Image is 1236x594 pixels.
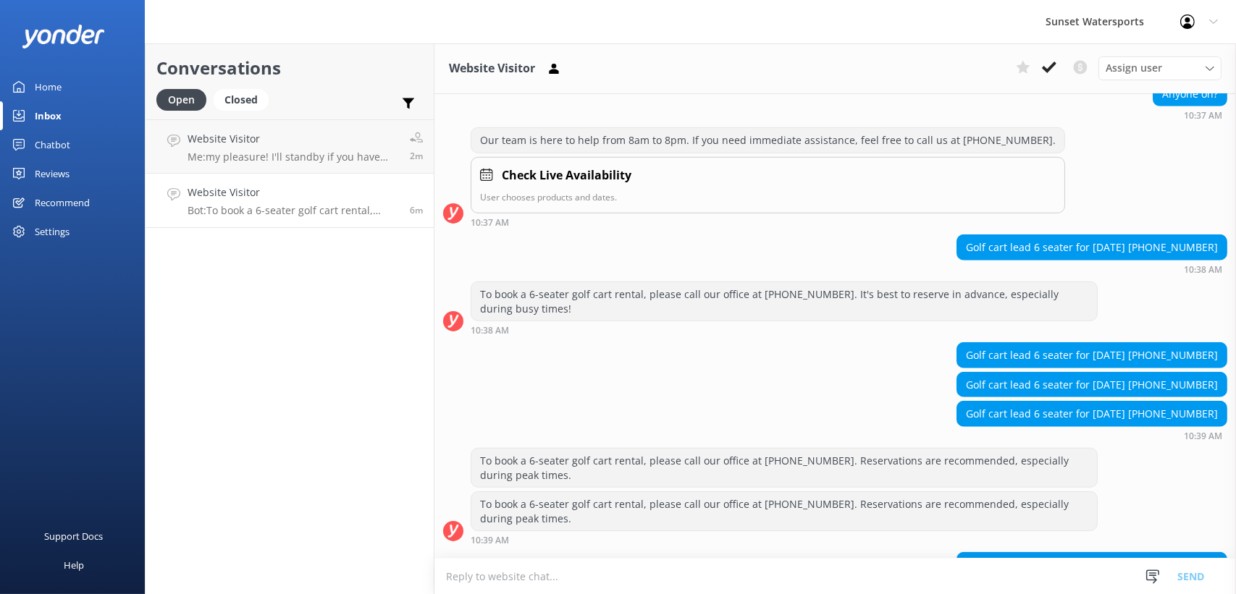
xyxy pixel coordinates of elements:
[957,373,1227,397] div: Golf cart lead 6 seater for [DATE] [PHONE_NUMBER]
[35,217,70,246] div: Settings
[471,282,1097,321] div: To book a 6-seater golf cart rental, please call our office at [PHONE_NUMBER]. It's best to reser...
[64,551,84,580] div: Help
[1106,60,1162,76] span: Assign user
[45,522,104,551] div: Support Docs
[35,130,70,159] div: Chatbot
[480,190,1056,204] p: User chooses products and dates.
[957,553,1227,577] div: Golf cart lead 6 seater for [DATE] [PHONE_NUMBER]
[957,235,1227,260] div: Golf cart lead 6 seater for [DATE] [PHONE_NUMBER]
[1184,111,1222,120] strong: 10:37 AM
[156,54,423,82] h2: Conversations
[471,449,1097,487] div: To book a 6-seater golf cart rental, please call our office at [PHONE_NUMBER]. Reservations are r...
[957,430,1227,441] div: Sep 17 2025 09:39am (UTC -05:00) America/Cancun
[449,59,535,78] h3: Website Visitor
[471,325,1098,335] div: Sep 17 2025 09:38am (UTC -05:00) America/Cancun
[471,536,509,545] strong: 10:39 AM
[957,402,1227,426] div: Golf cart lead 6 seater for [DATE] [PHONE_NUMBER]
[35,188,90,217] div: Recommend
[188,184,399,200] h4: Website Visitor
[410,150,423,162] span: Sep 17 2025 09:42am (UTC -05:00) America/Cancun
[214,89,269,111] div: Closed
[156,91,214,107] a: Open
[471,326,509,335] strong: 10:38 AM
[957,264,1227,274] div: Sep 17 2025 09:38am (UTC -05:00) America/Cancun
[1184,266,1222,274] strong: 10:38 AM
[1184,432,1222,441] strong: 10:39 AM
[471,218,509,227] strong: 10:37 AM
[156,89,206,111] div: Open
[1098,56,1222,80] div: Assign User
[188,150,399,164] p: Me: my pleasure! I'll standby if you have any questions and to add part 2 when you're ready!
[146,174,434,228] a: Website VisitorBot:To book a 6-seater golf cart rental, please call our office at [PHONE_NUMBER]....
[35,72,62,101] div: Home
[146,119,434,174] a: Website VisitorMe:my pleasure! I'll standby if you have any questions and to add part 2 when you'...
[471,128,1064,153] div: Our team is here to help from 8am to 8pm. If you need immediate assistance, feel free to call us ...
[214,91,276,107] a: Closed
[471,492,1097,530] div: To book a 6-seater golf cart rental, please call our office at [PHONE_NUMBER]. Reservations are r...
[188,131,399,147] h4: Website Visitor
[188,204,399,217] p: Bot: To book a 6-seater golf cart rental, please call our office at [PHONE_NUMBER]. Reservations ...
[35,159,70,188] div: Reviews
[471,535,1098,545] div: Sep 17 2025 09:39am (UTC -05:00) America/Cancun
[35,101,62,130] div: Inbox
[22,25,105,48] img: yonder-white-logo.png
[410,204,423,216] span: Sep 17 2025 09:39am (UTC -05:00) America/Cancun
[1153,110,1227,120] div: Sep 17 2025 09:37am (UTC -05:00) America/Cancun
[1153,82,1227,106] div: Anyone on?
[957,343,1227,368] div: Golf cart lead 6 seater for [DATE] [PHONE_NUMBER]
[502,166,631,185] h4: Check Live Availability
[471,217,1065,227] div: Sep 17 2025 09:37am (UTC -05:00) America/Cancun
